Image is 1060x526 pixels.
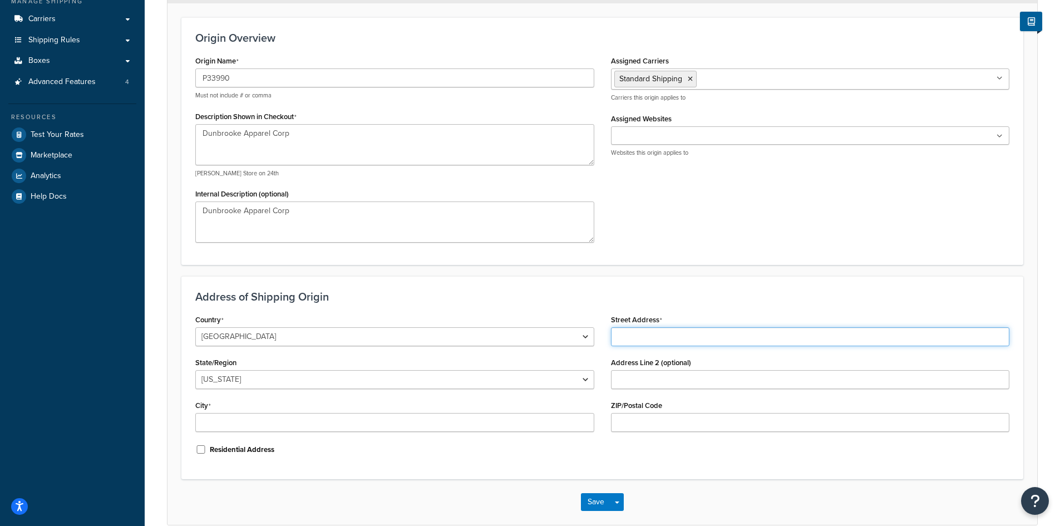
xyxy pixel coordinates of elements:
a: Shipping Rules [8,30,136,51]
span: Advanced Features [28,77,96,87]
a: Carriers [8,9,136,30]
span: Carriers [28,14,56,24]
label: ZIP/Postal Code [611,401,662,410]
div: Resources [8,112,136,122]
label: Assigned Carriers [611,57,669,65]
button: Show Help Docs [1020,12,1042,31]
a: Test Your Rates [8,125,136,145]
span: Shipping Rules [28,36,80,45]
li: Advanced Features [8,72,136,92]
label: State/Region [195,358,236,367]
a: Marketplace [8,145,136,165]
label: Origin Name [195,57,239,66]
a: Boxes [8,51,136,71]
span: 4 [125,77,129,87]
span: Analytics [31,171,61,181]
label: Country [195,316,224,325]
textarea: Dunbrooke Apparel Corp [195,201,594,243]
a: Analytics [8,166,136,186]
span: Standard Shipping [619,73,682,85]
label: Assigned Websites [611,115,672,123]
button: Save [581,493,611,511]
h3: Origin Overview [195,32,1009,44]
textarea: Dunbrooke Apparel Corp [195,124,594,165]
button: Open Resource Center [1021,487,1049,515]
label: City [195,401,211,410]
label: Residential Address [210,445,274,455]
span: Help Docs [31,192,67,201]
p: Websites this origin applies to [611,149,1010,157]
label: Internal Description (optional) [195,190,289,198]
span: Boxes [28,56,50,66]
a: Advanced Features4 [8,72,136,92]
span: Marketplace [31,151,72,160]
span: Test Your Rates [31,130,84,140]
label: Street Address [611,316,662,325]
p: [PERSON_NAME] Store on 24th [195,169,594,178]
label: Address Line 2 (optional) [611,358,691,367]
p: Carriers this origin applies to [611,94,1010,102]
a: Help Docs [8,186,136,207]
h3: Address of Shipping Origin [195,291,1009,303]
p: Must not include # or comma [195,91,594,100]
label: Description Shown in Checkout [195,112,297,121]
